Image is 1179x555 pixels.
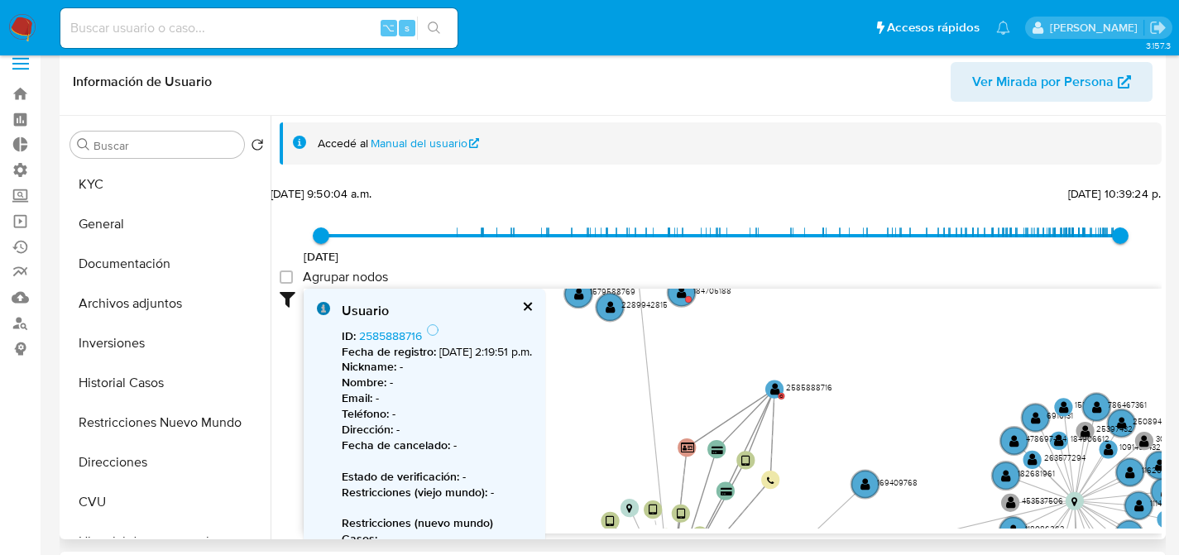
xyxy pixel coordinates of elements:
[342,302,532,320] div: Usuario
[64,165,271,204] button: KYC
[382,20,395,36] span: ⌥
[1146,39,1171,52] span: 3.157.3
[1047,409,1073,421] text: 6916131
[417,17,451,40] button: search-icon
[1068,185,1173,202] span: [DATE] 10:39:24 p.m.
[1006,495,1016,509] text: 
[64,244,271,284] button: Documentación
[1155,458,1165,471] text: 
[1025,523,1064,534] text: 118086263
[590,285,635,297] text: 1579588769
[1108,399,1147,410] text: 786467361
[1081,424,1090,438] text: 
[626,503,632,514] text: 
[64,482,271,522] button: CVU
[877,476,918,488] text: 169409768
[574,287,584,300] text: 
[342,374,386,390] b: Nombre :
[93,138,237,153] input: Buscar
[1150,497,1177,509] text: 11147321
[860,477,870,490] text: 
[342,531,532,547] p: -
[1054,433,1064,447] text: 
[280,270,293,284] input: Agrupar nodos
[1119,442,1161,453] text: 1091407432
[64,284,271,323] button: Archivos adjuntos
[972,62,1114,102] span: Ver Mirada por Persona
[606,300,616,313] text: 
[767,476,774,486] text: 
[1133,415,1174,427] text: 250894347
[359,328,422,344] a: 2585888716
[1092,400,1102,414] text: 
[342,343,436,360] b: Fecha de registro :
[779,392,784,400] text: C
[1125,466,1135,479] text: 
[1026,433,1066,444] text: 478697494
[318,136,368,151] span: Accedé al
[1096,423,1133,434] text: 25397432
[712,446,723,455] text: 
[1075,400,1108,411] text: 15518479
[741,454,750,467] text: 
[621,299,668,311] text: 2289942815
[1117,416,1127,429] text: 
[521,301,532,312] button: cerrar
[996,21,1010,35] a: Notificaciones
[64,204,271,244] button: General
[786,381,832,393] text: 2585888716
[342,485,532,500] p: -
[303,269,388,285] span: Agrupar nodos
[60,17,458,39] input: Buscar usuario o caso...
[405,20,410,36] span: s
[951,62,1153,102] button: Ver Mirada por Persona
[342,422,532,438] p: -
[64,443,271,482] button: Direcciones
[342,484,487,500] b: Restricciones (viejo mundo) :
[271,185,371,202] span: [DATE] 9:50:04 a.m.
[342,468,459,485] b: Estado de verificación :
[1149,19,1167,36] a: Salir
[681,442,695,453] text: 
[1050,20,1143,36] p: facundo.marin@mercadolibre.com
[342,344,532,360] p: [DATE] 2:19:51 p.m.
[304,248,339,265] span: [DATE]
[342,390,372,406] b: Email :
[1071,433,1110,444] text: 184906612
[342,390,532,406] p: -
[1001,469,1011,482] text: 
[1009,524,1018,537] text: 
[1022,495,1063,506] text: 453537506
[64,363,271,403] button: Historial Casos
[342,358,396,375] b: Nickname :
[64,403,271,443] button: Restricciones Nuevo Mundo
[77,138,90,151] button: Buscar
[677,507,686,520] text: 
[677,285,687,299] text: 
[887,19,980,36] span: Accesos rápidos
[342,514,493,531] b: Restricciones (nuevo mundo)
[342,469,532,485] p: -
[1162,513,1172,526] text: 
[371,136,480,151] a: Manual del usuario
[1161,485,1171,498] text: 
[342,421,393,438] b: Dirección :
[342,328,356,344] b: ID :
[1124,528,1134,541] text: 
[770,382,780,395] text: 
[342,405,389,422] b: Teléfono :
[342,359,532,375] p: -
[1134,499,1144,512] text: 
[73,74,212,90] h1: Información de Usuario
[1139,434,1149,447] text: 
[1028,453,1038,466] text: 
[342,375,532,390] p: -
[342,406,532,422] p: -
[1059,400,1069,414] text: 
[251,138,264,156] button: Volver al orden por defecto
[649,503,658,516] text: 
[342,437,450,453] b: Fecha de cancelado :
[1031,411,1041,424] text: 
[720,487,731,496] text: 
[64,323,271,363] button: Inversiones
